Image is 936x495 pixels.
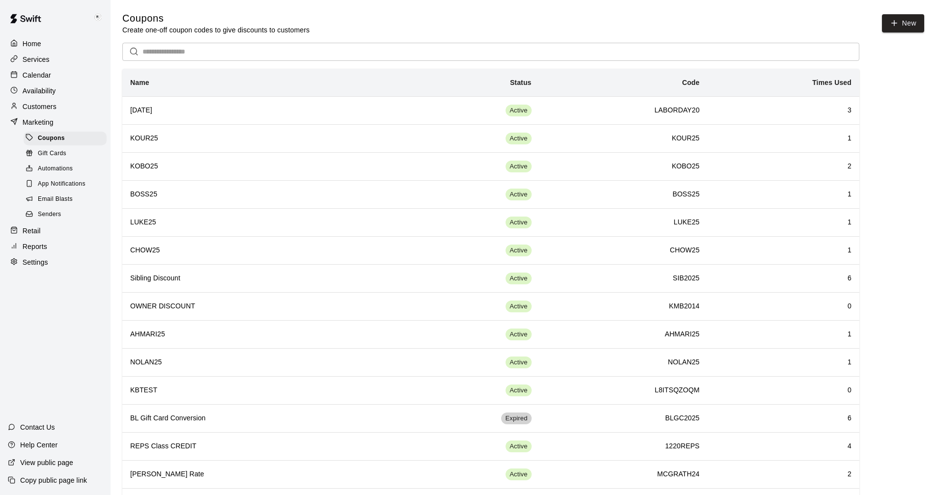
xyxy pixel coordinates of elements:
span: Active [506,134,531,143]
a: Email Blasts [24,192,111,207]
span: Active [506,274,531,283]
h6: [PERSON_NAME] Rate [130,469,387,480]
span: Active [506,358,531,367]
a: Home [8,36,103,51]
div: Email Blasts [24,192,107,206]
span: Active [506,302,531,311]
h6: 1 [715,329,851,340]
h6: LUKE25 [130,217,387,228]
h6: NOLAN25 [547,357,700,368]
p: Contact Us [20,422,55,432]
h6: KMB2014 [547,301,700,312]
h6: Sibling Discount [130,273,387,284]
h6: SIB2025 [547,273,700,284]
div: Gift Cards [24,147,107,161]
h6: CHOW25 [130,245,387,256]
h6: LABORDAY20 [547,105,700,116]
div: App Notifications [24,177,107,191]
a: New [882,14,924,32]
h6: KOUR25 [547,133,700,144]
h6: AHMARI25 [547,329,700,340]
p: Calendar [23,70,51,80]
span: Active [506,386,531,395]
p: Help Center [20,440,57,450]
h6: NOLAN25 [130,357,387,368]
h6: L8ITSQZOQM [547,385,700,396]
h6: 1 [715,217,851,228]
h6: BOSS25 [547,189,700,200]
img: Keith Brooks [92,12,104,24]
span: Active [506,442,531,451]
a: Services [8,52,103,67]
h6: LUKE25 [547,217,700,228]
h6: MCGRATH24 [547,469,700,480]
span: App Notifications [38,179,85,189]
span: Active [506,330,531,339]
span: Automations [38,164,73,174]
h6: 2 [715,161,851,172]
h5: Coupons [122,12,310,25]
h6: 0 [715,385,851,396]
p: Availability [23,86,56,96]
p: Services [23,55,50,64]
h6: KOBO25 [130,161,387,172]
p: Customers [23,102,57,111]
a: Automations [24,162,111,177]
div: Automations [24,162,107,176]
p: Retail [23,226,41,236]
span: Senders [38,210,61,220]
a: Availability [8,83,103,98]
div: Senders [24,208,107,221]
span: Active [506,162,531,171]
p: View public page [20,458,73,467]
p: Marketing [23,117,54,127]
div: Coupons [24,132,107,145]
h6: AHMARI25 [130,329,387,340]
a: Customers [8,99,103,114]
h6: 6 [715,413,851,424]
p: Copy public page link [20,475,87,485]
a: Reports [8,239,103,254]
h6: BL Gift Card Conversion [130,413,387,424]
div: Retail [8,223,103,238]
b: Status [510,79,532,86]
span: Expired [501,414,531,423]
h6: KOBO25 [547,161,700,172]
div: Settings [8,255,103,270]
b: Name [130,79,149,86]
h6: 3 [715,105,851,116]
div: Keith Brooks [90,8,111,27]
h6: 4 [715,441,851,452]
h6: 6 [715,273,851,284]
span: Coupons [38,134,65,143]
h6: KBTEST [130,385,387,396]
p: Home [23,39,41,49]
h6: CHOW25 [547,245,700,256]
span: Active [506,106,531,115]
span: Gift Cards [38,149,66,159]
a: Marketing [8,115,103,130]
span: Active [506,190,531,199]
h6: BLGC2025 [547,413,700,424]
span: Active [506,470,531,479]
a: Coupons [24,131,111,146]
a: Gift Cards [24,146,111,161]
h6: 1 [715,189,851,200]
div: Calendar [8,68,103,82]
b: Code [682,79,700,86]
h6: 1220REPS [547,441,700,452]
a: Senders [24,207,111,222]
p: Reports [23,242,47,251]
span: Active [506,246,531,255]
h6: 0 [715,301,851,312]
h6: OWNER DISCOUNT [130,301,387,312]
h6: 1 [715,357,851,368]
span: Email Blasts [38,194,73,204]
h6: [DATE] [130,105,387,116]
span: Active [506,218,531,227]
